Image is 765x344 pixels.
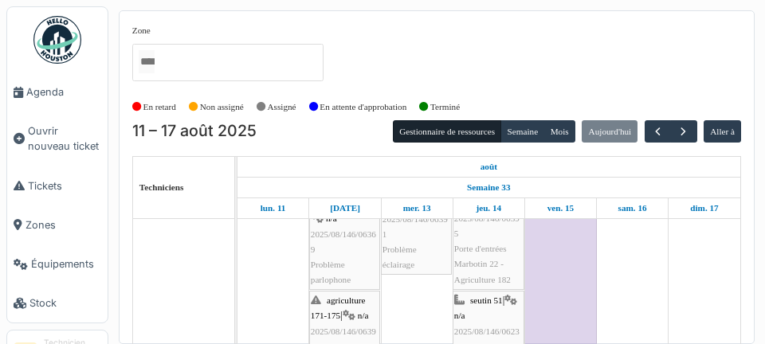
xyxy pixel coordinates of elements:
[393,120,501,143] button: Gestionnaire de ressources
[31,256,101,272] span: Équipements
[500,120,544,143] button: Semaine
[614,198,651,218] a: 16 août 2025
[7,111,108,166] a: Ouvrir nouveau ticket
[320,100,406,114] label: En attente d'approbation
[257,198,290,218] a: 11 août 2025
[33,16,81,64] img: Badge_color-CXgf-gQk.svg
[7,205,108,244] a: Zones
[7,72,108,111] a: Agenda
[454,244,511,283] span: Porte d'entrées Marbotin 22 - Agriculture 182
[28,178,101,193] span: Tickets
[686,198,722,218] a: 17 août 2025
[470,295,503,305] span: seutin 51
[132,122,257,141] h2: 11 – 17 août 2025
[7,166,108,205] a: Tickets
[25,217,101,233] span: Zones
[477,157,501,177] a: 11 août 2025
[7,244,108,283] a: Équipements
[670,120,696,143] button: Suivant
[358,311,369,320] span: n/a
[311,295,366,320] span: agriculture 171-175
[7,283,108,322] a: Stock
[139,50,155,73] input: Tous
[454,213,520,238] span: 2025/08/146/06395
[28,123,101,154] span: Ouvrir nouveau ticket
[399,198,435,218] a: 13 août 2025
[704,120,741,143] button: Aller à
[543,198,579,218] a: 15 août 2025
[311,229,376,254] span: 2025/08/146/06369
[326,198,364,218] a: 12 août 2025
[326,213,337,223] span: n/a
[311,260,351,284] span: Problème parlophone
[200,100,244,114] label: Non assigné
[463,178,514,197] a: Semaine 33
[268,100,296,114] label: Assigné
[26,84,101,100] span: Agenda
[143,100,176,114] label: En retard
[382,244,417,269] span: Problème éclairage
[454,165,523,287] div: |
[454,311,465,320] span: n/a
[29,295,101,311] span: Stock
[382,214,448,239] span: 2025/08/146/06391
[311,196,379,287] div: |
[543,120,575,143] button: Mois
[132,24,151,37] label: Zone
[645,120,671,143] button: Précédent
[472,198,505,218] a: 14 août 2025
[139,182,184,192] span: Techniciens
[582,120,637,143] button: Aujourd'hui
[430,100,460,114] label: Terminé
[382,181,450,272] div: |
